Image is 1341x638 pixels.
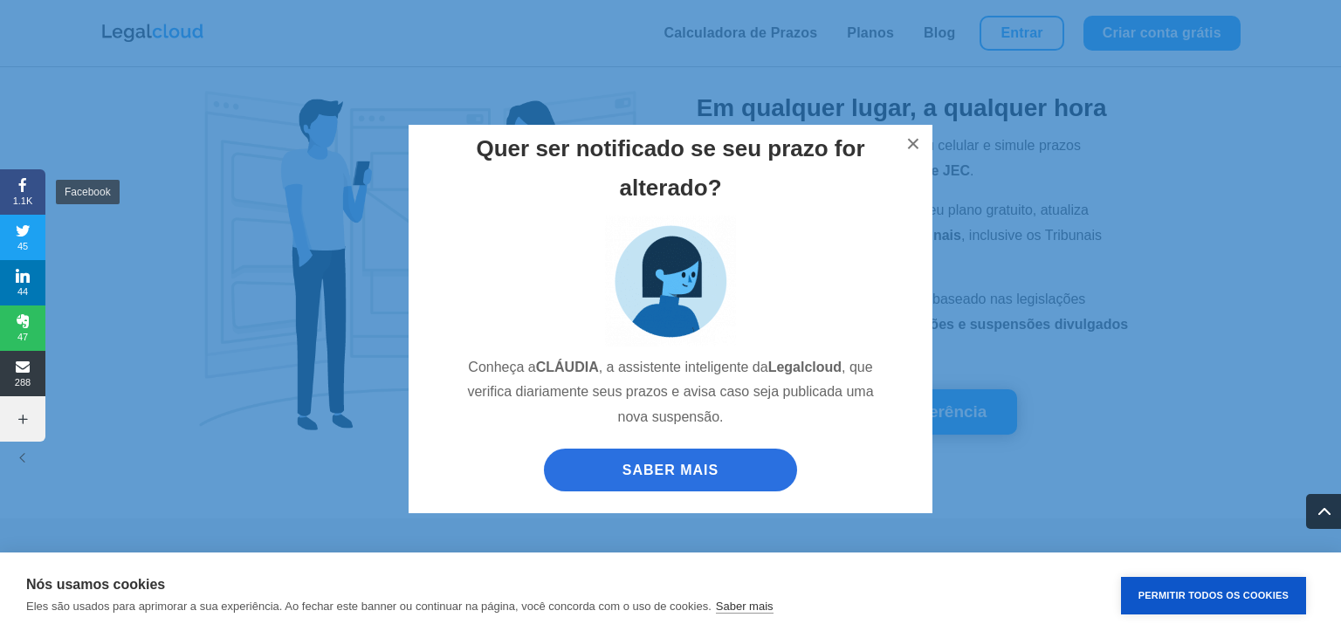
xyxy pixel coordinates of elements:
strong: Legalcloud [768,360,842,374]
p: Conheça a , a assistente inteligente da , que verifica diariamente seus prazos e avisa caso seja ... [457,355,884,444]
img: claudia_assistente [605,216,736,346]
p: Eles são usados para aprimorar a sua experiência. Ao fechar este banner ou continuar na página, v... [26,600,712,613]
button: Permitir Todos os Cookies [1121,577,1306,614]
strong: Nós usamos cookies [26,577,165,592]
strong: CLÁUDIA [536,360,599,374]
a: SABER MAIS [544,449,797,491]
a: Saber mais [716,600,774,614]
h2: Quer ser notificado se seu prazo for alterado? [457,129,884,215]
button: × [894,125,932,163]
